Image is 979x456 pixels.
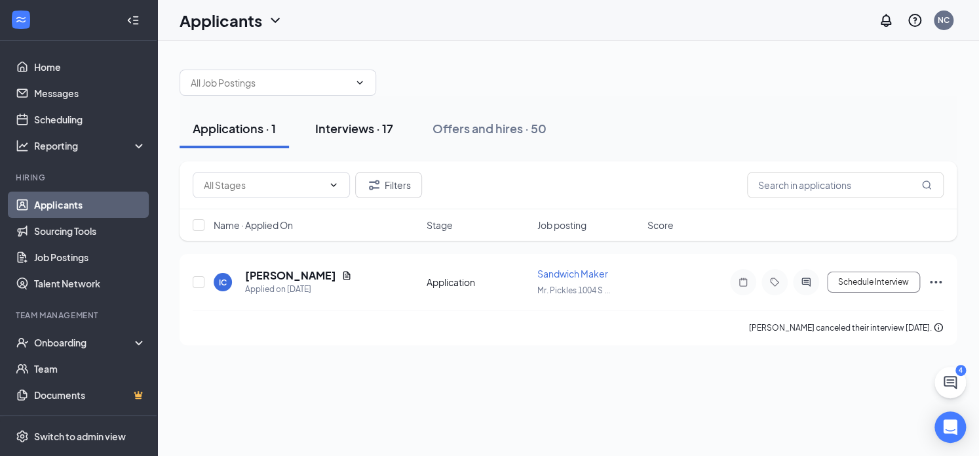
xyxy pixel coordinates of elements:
svg: ActiveChat [798,277,814,287]
div: Reporting [34,139,147,152]
span: Sandwich Maker [537,268,608,280]
svg: Analysis [16,139,29,152]
input: All Stages [204,178,323,192]
h5: [PERSON_NAME] [245,268,336,283]
button: ChatActive [934,367,966,398]
svg: Info [933,322,944,333]
a: Job Postings [34,244,146,270]
svg: Settings [16,430,29,443]
svg: ChevronDown [328,180,339,190]
div: Applications · 1 [193,120,276,136]
svg: ChatActive [942,375,958,390]
div: IC [219,277,227,288]
input: Search in applications [747,172,944,198]
span: Score [647,218,674,232]
svg: WorkstreamLogo [14,13,28,26]
span: Name · Applied On [214,218,293,232]
div: Onboarding [34,336,135,349]
span: Job posting [537,218,586,232]
svg: UserCheck [16,336,29,349]
svg: Notifications [878,12,894,28]
a: Talent Network [34,270,146,297]
div: Switch to admin view [34,430,126,443]
svg: Collapse [126,14,140,27]
svg: QuestionInfo [907,12,923,28]
svg: Filter [366,177,382,193]
div: Interviews · 17 [315,120,393,136]
span: Mr. Pickles 1004 S ... [537,285,610,295]
button: Schedule Interview [827,272,920,293]
svg: Document [341,270,352,281]
button: Filter Filters [355,172,422,198]
div: NC [938,14,950,26]
span: Stage [427,218,453,232]
a: SurveysCrown [34,408,146,434]
svg: Ellipses [928,274,944,290]
div: [PERSON_NAME] canceled their interview [DATE]. [749,321,944,335]
svg: Note [735,277,751,287]
h1: Applicants [180,9,262,31]
a: Team [34,356,146,382]
div: Offers and hires · 50 [432,120,547,136]
div: Open Intercom Messenger [934,411,966,443]
svg: ChevronDown [355,77,365,88]
svg: ChevronDown [267,12,283,28]
svg: MagnifyingGlass [921,180,932,190]
input: All Job Postings [191,75,349,90]
div: 4 [955,365,966,376]
a: Applicants [34,192,146,218]
div: Hiring [16,172,144,183]
div: Team Management [16,310,144,321]
a: Sourcing Tools [34,218,146,244]
a: Scheduling [34,106,146,133]
a: Home [34,54,146,80]
a: Messages [34,80,146,106]
svg: Tag [767,277,782,287]
a: DocumentsCrown [34,382,146,408]
div: Application [427,276,529,289]
div: Applied on [DATE] [245,283,352,296]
